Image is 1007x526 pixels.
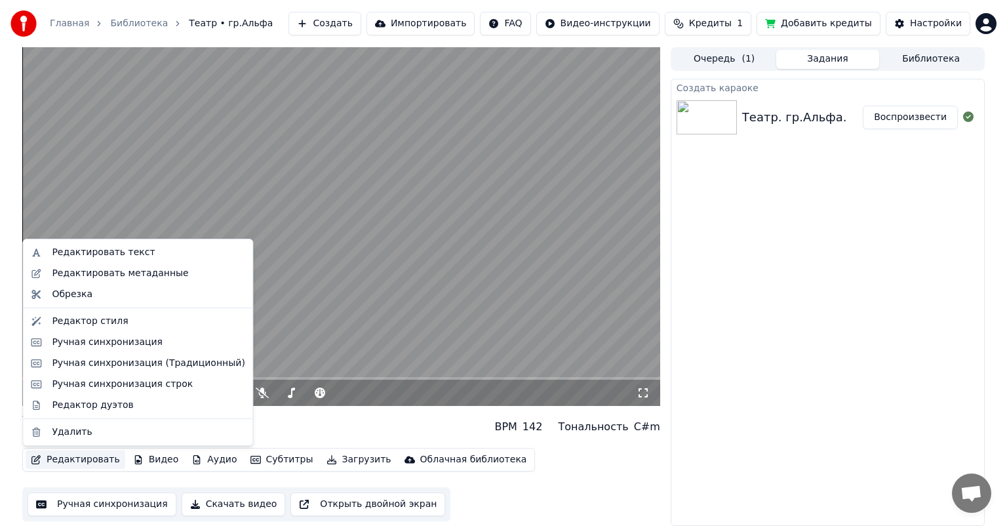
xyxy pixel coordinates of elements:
[52,399,133,412] div: Редактор дуэтов
[290,493,445,516] button: Открыть двойной экран
[52,378,193,391] div: Ручная синхронизация строк
[52,357,245,370] div: Ручная синхронизация (Традиционный)
[52,288,92,301] div: Обрезка
[10,10,37,37] img: youka
[321,451,397,469] button: Загрузить
[886,12,970,35] button: Настройки
[910,17,962,30] div: Настройки
[50,17,273,30] nav: breadcrumb
[634,419,660,435] div: C#m
[689,17,732,30] span: Кредиты
[128,451,184,469] button: Видео
[558,419,628,435] div: Тональность
[737,17,743,30] span: 1
[52,426,92,439] div: Удалить
[665,12,751,35] button: Кредиты1
[863,106,958,129] button: Воспроизвести
[366,12,475,35] button: Импортировать
[879,50,983,69] button: Библиотека
[245,451,319,469] button: Субтитры
[50,17,89,30] a: Главная
[742,108,847,127] div: Театр. гр.Альфа.
[186,451,242,469] button: Аудио
[776,50,880,69] button: Задания
[52,336,163,349] div: Ручная синхронизация
[26,451,125,469] button: Редактировать
[110,17,168,30] a: Библиотека
[494,419,517,435] div: BPM
[288,12,361,35] button: Создать
[28,493,176,516] button: Ручная синхронизация
[952,474,991,513] a: Открытый чат
[189,17,273,30] span: Театр • гр.Альфа
[523,419,543,435] div: 142
[182,493,286,516] button: Скачать видео
[536,12,660,35] button: Видео-инструкции
[757,12,880,35] button: Добавить кредиты
[673,50,776,69] button: Очередь
[671,79,984,95] div: Создать караоке
[52,267,188,280] div: Редактировать метаданные
[741,52,755,66] span: ( 1 )
[420,453,527,466] div: Облачная библиотека
[52,246,155,259] div: Редактировать текст
[52,315,128,328] div: Редактор стиля
[480,12,530,35] button: FAQ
